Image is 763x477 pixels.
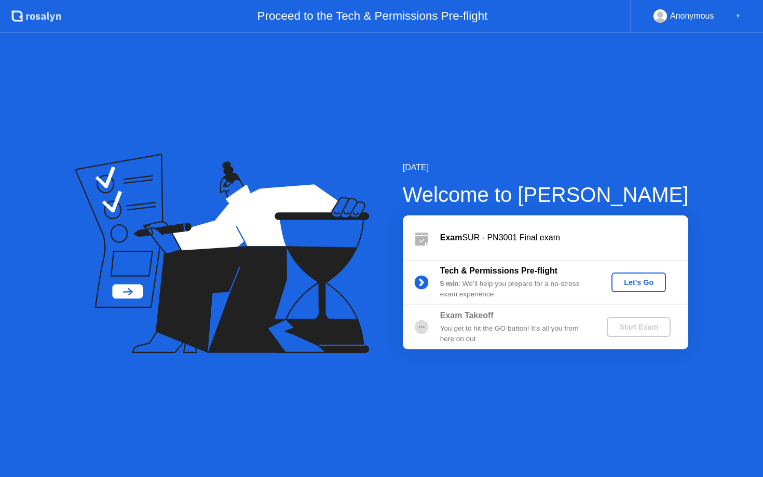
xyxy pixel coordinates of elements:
[611,272,666,292] button: Let's Go
[611,323,666,331] div: Start Exam
[670,9,714,23] div: Anonymous
[403,179,689,210] div: Welcome to [PERSON_NAME]
[607,317,671,337] button: Start Exam
[616,278,662,287] div: Let's Go
[440,266,557,275] b: Tech & Permissions Pre-flight
[440,323,590,345] div: You get to hit the GO button! It’s all you from here on out
[440,280,459,288] b: 5 min
[440,279,590,300] div: : We’ll help you prepare for a no-stress exam experience
[440,231,688,244] div: SUR - PN3001 Final exam
[403,161,689,174] div: [DATE]
[735,9,741,23] div: ▼
[440,233,462,242] b: Exam
[440,311,494,320] b: Exam Takeoff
